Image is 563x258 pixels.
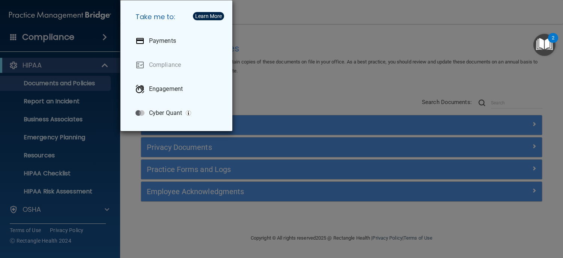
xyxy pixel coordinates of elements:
div: Learn More [195,14,222,19]
h5: Take me to: [129,6,226,27]
p: Cyber Quant [149,109,182,117]
a: Cyber Quant [129,103,226,124]
div: 2 [552,38,554,48]
button: Learn More [193,12,224,20]
a: Engagement [129,78,226,100]
button: Open Resource Center, 2 new notifications [533,34,555,56]
p: Engagement [149,85,183,93]
a: Compliance [129,54,226,75]
p: Payments [149,37,176,45]
a: Payments [129,30,226,51]
iframe: Drift Widget Chat Controller [525,206,554,235]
